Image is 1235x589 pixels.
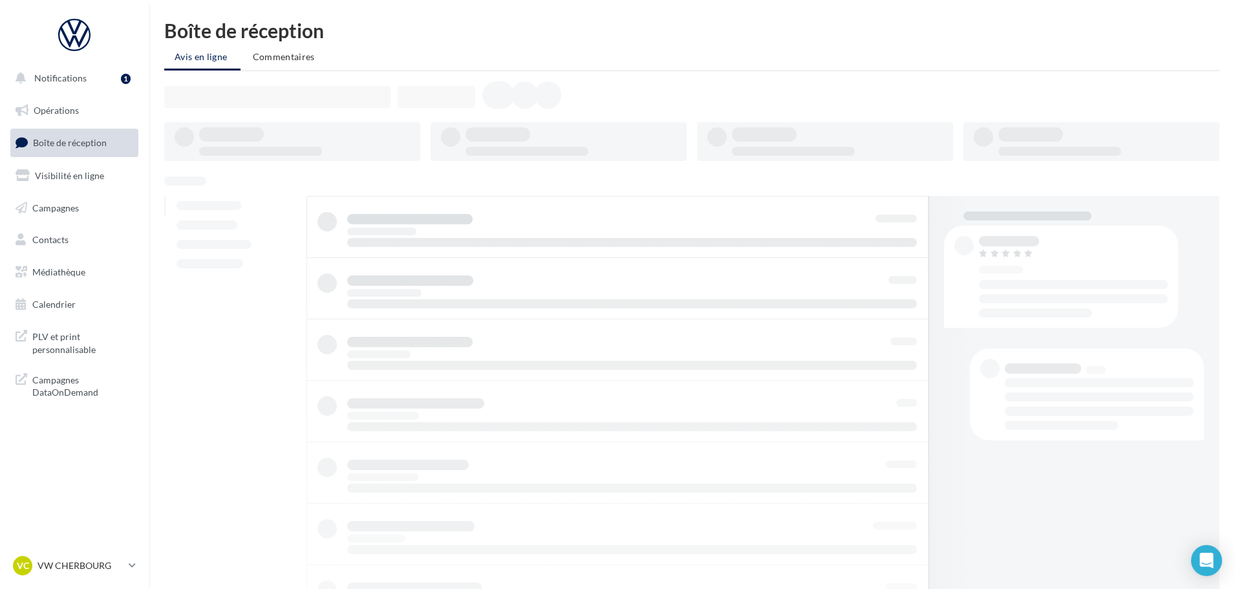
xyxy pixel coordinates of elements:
[8,162,141,189] a: Visibilité en ligne
[38,559,124,572] p: VW CHERBOURG
[8,259,141,286] a: Médiathèque
[32,299,76,310] span: Calendrier
[8,366,141,404] a: Campagnes DataOnDemand
[10,553,138,578] a: VC VW CHERBOURG
[32,328,133,356] span: PLV et print personnalisable
[32,266,85,277] span: Médiathèque
[8,226,141,253] a: Contacts
[8,65,136,92] button: Notifications 1
[32,234,69,245] span: Contacts
[32,202,79,213] span: Campagnes
[35,170,104,181] span: Visibilité en ligne
[253,51,315,62] span: Commentaires
[33,137,107,148] span: Boîte de réception
[121,74,131,84] div: 1
[8,195,141,222] a: Campagnes
[1191,545,1222,576] div: Open Intercom Messenger
[164,21,1219,40] div: Boîte de réception
[32,371,133,399] span: Campagnes DataOnDemand
[8,129,141,156] a: Boîte de réception
[8,323,141,361] a: PLV et print personnalisable
[34,72,87,83] span: Notifications
[17,559,29,572] span: VC
[8,291,141,318] a: Calendrier
[8,97,141,124] a: Opérations
[34,105,79,116] span: Opérations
